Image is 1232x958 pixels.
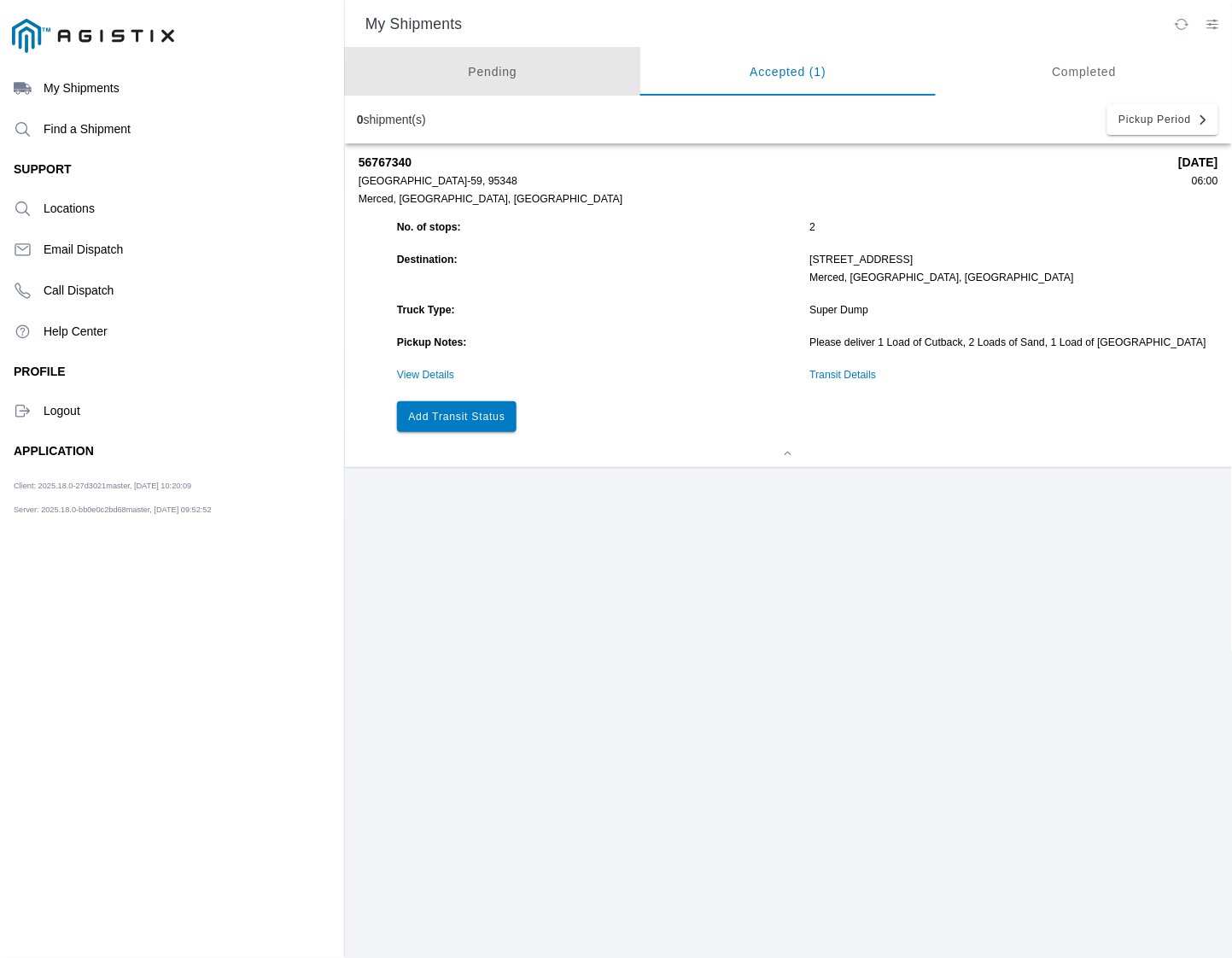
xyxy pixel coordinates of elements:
ion-label: My Shipments [44,81,330,95]
ion-label: Logout [44,404,330,418]
a: Transit Details [810,369,877,381]
ion-segment-button: Pending [345,48,640,96]
ion-label: Call Dispatch [44,283,330,297]
div: [GEOGRAPHIC_DATA]-59, 95348 [359,175,1167,187]
div: shipment(s) [357,113,426,126]
ion-col: Super Dump [806,300,1218,320]
ion-title: My Shipments [348,15,1166,33]
strong: Destination: [397,254,458,266]
ion-label: Find a Shipment [44,122,330,136]
div: [STREET_ADDRESS] [810,254,1214,266]
ion-segment-button: Accepted (1) [640,48,936,96]
div: 06:00 [1179,175,1218,187]
strong: 56767340 [359,155,1167,169]
ion-segment-button: Completed [937,48,1232,96]
span: master, [DATE] 09:52:52 [126,505,212,514]
ion-label: Email Dispatch [44,242,330,256]
span: Pickup Period [1118,114,1191,125]
strong: [DATE] [1179,155,1218,169]
strong: Truck Type: [397,304,455,316]
ion-col: 2 [806,217,1218,237]
ion-label: Locations [44,202,330,215]
strong: No. of stops: [397,221,461,233]
strong: Pickup Notes: [397,336,467,348]
ion-label: Help Center [44,324,330,338]
div: Merced, [GEOGRAPHIC_DATA], [GEOGRAPHIC_DATA] [359,193,1167,205]
ion-label: Client: 2025.18.0-27d3021 [14,482,251,499]
ion-button: Add Transit Status [397,401,517,432]
div: Merced, [GEOGRAPHIC_DATA], [GEOGRAPHIC_DATA] [810,272,1214,283]
b: 0 [357,113,364,126]
a: View Details [397,369,454,381]
ion-label: Server: 2025.18.0-bb0e0c2bd68 [14,505,251,523]
span: master, [DATE] 10:20:09 [106,482,191,491]
div: Please deliver 1 Load of Cutback, 2 Loads of Sand, 1 Load of [GEOGRAPHIC_DATA] [810,336,1214,348]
